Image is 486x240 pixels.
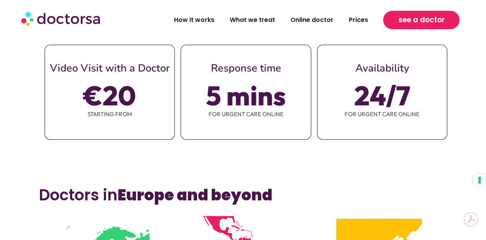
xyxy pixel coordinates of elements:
button: Your consent preferences for tracking technologies [473,173,486,187]
span: starting from [45,106,174,122]
span: for urgent care online [181,106,310,122]
a: see a doctor [383,11,459,29]
span: for urgent care online [317,106,447,122]
span: Availability [355,61,409,75]
span: see a doctor [398,14,445,26]
b: Europe and beyond [118,184,272,206]
a: What we treat [222,11,282,29]
span: €20 [83,85,136,106]
h3: Doctors in [39,186,447,204]
a: How it works [166,11,222,29]
span: Video Visit with a Doctor [50,61,170,75]
span: 24/7 [354,85,410,106]
a: Online doctor [282,11,341,29]
a: Prices [341,11,375,29]
nav: Menu [131,11,376,29]
span: Response time [211,61,281,75]
span: 5 mins [206,85,286,106]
